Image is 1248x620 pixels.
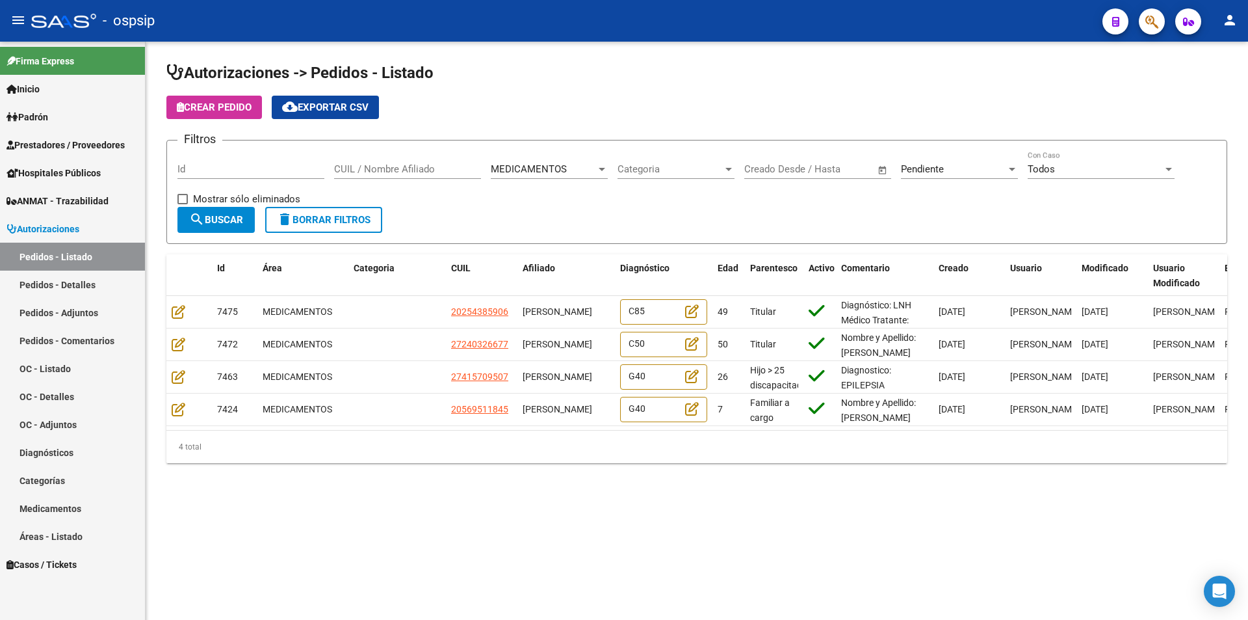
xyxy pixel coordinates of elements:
[277,214,370,226] span: Borrar Filtros
[189,211,205,227] mat-icon: search
[1076,254,1148,297] datatable-header-cell: Modificado
[620,364,707,390] div: G40
[177,101,252,113] span: Crear Pedido
[451,339,508,349] span: 27240326677
[620,263,669,273] span: Diagnóstico
[1153,263,1200,288] span: Usuario Modificado
[939,339,965,349] span: [DATE]
[750,365,807,390] span: Hijo > 25 discapacitado
[212,254,257,297] datatable-header-cell: Id
[6,138,125,152] span: Prestadores / Proveedores
[939,263,968,273] span: Creado
[617,163,723,175] span: Categoria
[491,163,567,175] span: MEDICAMENTOS
[103,7,155,35] span: - ospsip
[901,163,944,175] span: Pendiente
[712,254,745,297] datatable-header-cell: Edad
[6,222,79,236] span: Autorizaciones
[6,194,109,208] span: ANMAT - Trazabilidad
[282,99,298,115] mat-icon: cloud_download
[6,54,74,68] span: Firma Express
[718,404,723,414] span: 7
[841,300,920,429] span: Diagnóstico: LNH Médico Tratante: [PERSON_NAME]: [PHONE_NUMBER]. Correo electrónico: [EMAIL_ADDRE...
[718,263,738,273] span: Edad
[1153,404,1223,414] span: [PERSON_NAME]
[1010,371,1080,382] span: [PERSON_NAME]
[282,101,369,113] span: Exportar CSV
[166,431,1227,463] div: 4 total
[939,306,965,317] span: [DATE]
[166,96,262,119] button: Crear Pedido
[809,263,835,273] span: Activo
[620,299,707,325] div: C85
[750,398,790,423] span: Familiar a cargo
[263,339,332,349] span: MEDICAMENTOS
[841,365,926,568] span: Diagnostico: EPILEPSIA REFRACTARIA (CUD) Medico Tratante: [PERSON_NAME] Teléfono: [PHONE_NUMBER] ...
[451,306,508,317] span: 20254385906
[10,12,26,28] mat-icon: menu
[615,254,712,297] datatable-header-cell: Diagnóstico
[620,397,707,422] div: G40
[718,306,728,317] span: 49
[523,339,592,349] span: [PERSON_NAME]
[836,254,933,297] datatable-header-cell: Comentario
[841,332,929,550] span: Nombre y Apellido: [PERSON_NAME] [PERSON_NAME] Diagnostico: Ca. de mama Medico Tratante: [PERSON_...
[718,371,728,382] span: 26
[263,263,282,273] span: Área
[841,263,890,273] span: Comentario
[1005,254,1076,297] datatable-header-cell: Usuario
[193,191,300,207] span: Mostrar sólo eliminados
[523,306,592,317] span: [PERSON_NAME]
[451,404,508,414] span: 20569511845
[446,254,517,297] datatable-header-cell: CUIL
[217,263,225,273] span: Id
[263,306,332,317] span: MEDICAMENTOS
[718,339,728,349] span: 50
[1082,306,1108,317] span: [DATE]
[1082,371,1108,382] span: [DATE]
[841,398,919,615] span: Nombre y Apellido: [PERSON_NAME] Diagnostico: Epilepsia Medico Tratante: [PERSON_NAME] Teléfono: ...
[257,254,348,297] datatable-header-cell: Área
[1082,263,1128,273] span: Modificado
[189,214,243,226] span: Buscar
[177,207,255,233] button: Buscar
[523,404,592,414] span: [PERSON_NAME]
[451,263,471,273] span: CUIL
[6,82,40,96] span: Inicio
[263,371,332,382] span: MEDICAMENTOS
[523,371,592,382] span: [PERSON_NAME]
[272,96,379,119] button: Exportar CSV
[1148,254,1219,297] datatable-header-cell: Usuario Modificado
[6,110,48,124] span: Padrón
[620,332,707,357] div: C50
[750,306,776,317] span: Titular
[177,130,222,148] h3: Filtros
[1082,404,1108,414] span: [DATE]
[217,404,238,414] span: 7424
[277,211,292,227] mat-icon: delete
[1153,306,1223,317] span: [PERSON_NAME]
[523,263,555,273] span: Afiliado
[939,371,965,382] span: [DATE]
[939,404,965,414] span: [DATE]
[217,306,238,317] span: 7475
[1010,306,1080,317] span: [PERSON_NAME]
[1028,163,1055,175] span: Todos
[6,166,101,180] span: Hospitales Públicos
[1153,371,1223,382] span: [PERSON_NAME]
[517,254,615,297] datatable-header-cell: Afiliado
[265,207,382,233] button: Borrar Filtros
[6,558,77,572] span: Casos / Tickets
[1010,404,1080,414] span: [PERSON_NAME]
[217,371,238,382] span: 7463
[1204,576,1235,607] div: Open Intercom Messenger
[745,254,803,297] datatable-header-cell: Parentesco
[263,404,332,414] span: MEDICAMENTOS
[933,254,1005,297] datatable-header-cell: Creado
[803,254,836,297] datatable-header-cell: Activo
[217,339,238,349] span: 7472
[809,163,872,175] input: Fecha fin
[1153,339,1223,349] span: [PERSON_NAME]
[1010,263,1042,273] span: Usuario
[354,263,395,273] span: Categoria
